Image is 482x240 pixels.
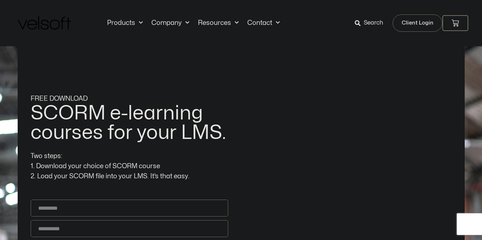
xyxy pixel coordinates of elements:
a: ContactMenu Toggle [243,19,284,27]
nav: Menu [103,19,284,27]
div: Two steps: [31,151,228,161]
span: Client Login [402,18,433,28]
div: 2. Load your SCORM file into your LMS. It’s that easy. [31,171,228,182]
h2: SCORM e-learning courses for your LMS. [31,104,226,143]
div: FREE DOWNLOAD [31,94,228,104]
a: ResourcesMenu Toggle [194,19,243,27]
a: ProductsMenu Toggle [103,19,147,27]
a: Search [355,17,388,29]
img: Velsoft Training Materials [18,16,71,30]
a: CompanyMenu Toggle [147,19,194,27]
span: Search [364,18,383,28]
div: 1. Download your choice of SCORM course [31,161,228,171]
a: Client Login [393,14,442,32]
